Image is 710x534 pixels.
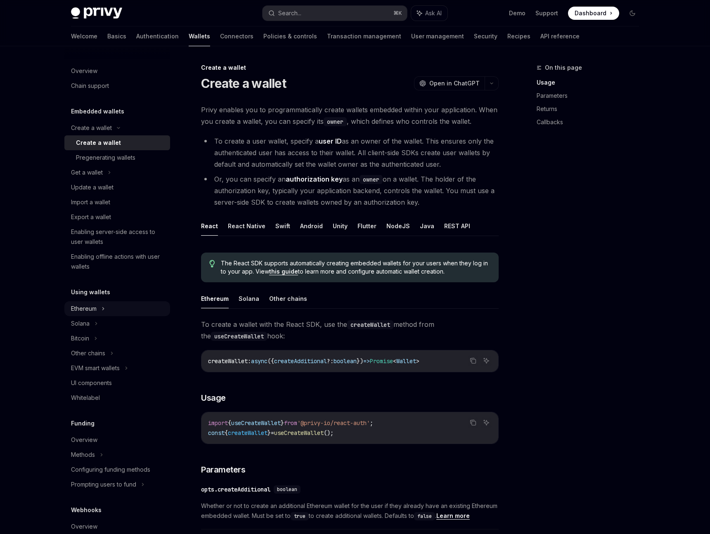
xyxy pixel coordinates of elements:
button: Other chains [269,289,307,308]
a: UI components [64,376,170,390]
code: createWallet [347,320,393,329]
span: boolean [277,486,297,493]
button: Ask AI [481,417,492,428]
a: Import a wallet [64,195,170,210]
span: from [284,419,297,427]
span: boolean [334,357,357,365]
button: React [201,216,218,236]
button: Swift [275,216,290,236]
a: Returns [537,102,646,116]
a: Overview [64,64,170,78]
span: async [251,357,267,365]
button: Solana [239,289,259,308]
a: Authentication [136,26,179,46]
span: The React SDK supports automatically creating embedded wallets for your users when they log in to... [221,259,490,276]
div: UI components [71,378,112,388]
span: To create a wallet with the React SDK, use the method from the hook: [201,319,499,342]
div: Configuring funding methods [71,465,150,475]
div: Create a wallet [76,138,121,148]
span: Ask AI [425,9,442,17]
a: Export a wallet [64,210,170,224]
span: { [225,429,228,437]
div: Chain support [71,81,109,91]
span: useCreateWallet [274,429,324,437]
a: Recipes [507,26,530,46]
a: Support [535,9,558,17]
a: Enabling offline actions with user wallets [64,249,170,274]
h5: Embedded wallets [71,106,124,116]
div: Ethereum [71,304,97,314]
a: Update a wallet [64,180,170,195]
span: import [208,419,228,427]
a: Demo [509,9,525,17]
a: Configuring funding methods [64,462,170,477]
span: } [281,419,284,427]
a: Whitelabel [64,390,170,405]
div: Overview [71,66,97,76]
button: Android [300,216,323,236]
div: Whitelabel [71,393,100,403]
h1: Create a wallet [201,76,286,91]
button: Java [420,216,434,236]
span: ; [370,419,373,427]
a: Policies & controls [263,26,317,46]
a: Chain support [64,78,170,93]
code: true [291,512,309,520]
code: owner [360,175,383,184]
a: Create a wallet [64,135,170,150]
span: < [393,357,396,365]
button: REST API [444,216,470,236]
a: Transaction management [327,26,401,46]
span: createAdditional [274,357,327,365]
span: ?: [327,357,334,365]
div: Methods [71,450,95,460]
h5: Using wallets [71,287,110,297]
button: Search...⌘K [263,6,407,21]
div: Overview [71,522,97,532]
span: }) [357,357,363,365]
div: Overview [71,435,97,445]
span: => [363,357,370,365]
button: Unity [333,216,348,236]
div: Bitcoin [71,333,89,343]
li: Or, you can specify an as an on a wallet. The holder of the authorization key, typically your app... [201,173,499,208]
span: Promise [370,357,393,365]
a: Enabling server-side access to user wallets [64,224,170,249]
span: createWallet [208,357,248,365]
div: Export a wallet [71,212,111,222]
button: Toggle dark mode [626,7,639,20]
span: On this page [545,63,582,73]
div: Enabling offline actions with user wallets [71,252,165,272]
span: Usage [201,392,226,404]
h5: Webhooks [71,505,102,515]
strong: user ID [319,137,342,145]
span: Whether or not to create an additional Ethereum wallet for the user if they already have an exist... [201,501,499,521]
a: Connectors [220,26,253,46]
div: Solana [71,319,90,328]
span: createWallet [228,429,267,437]
span: } [267,429,271,437]
span: Open in ChatGPT [429,79,480,87]
a: Basics [107,26,126,46]
a: Overview [64,432,170,447]
a: Pregenerating wallets [64,150,170,165]
span: : [248,357,251,365]
div: opts.createAdditional [201,485,270,494]
button: Copy the contents from the code block [468,417,478,428]
button: NodeJS [386,216,410,236]
h5: Funding [71,418,95,428]
div: Other chains [71,348,105,358]
a: Learn more [436,512,470,520]
button: Flutter [357,216,376,236]
strong: authorization key [286,175,343,183]
span: Parameters [201,464,245,475]
a: Dashboard [568,7,619,20]
div: Get a wallet [71,168,103,177]
button: Open in ChatGPT [414,76,485,90]
code: false [414,512,435,520]
div: Pregenerating wallets [76,153,135,163]
span: { [228,419,231,427]
code: useCreateWallet [211,332,267,341]
button: Ethereum [201,289,229,308]
span: const [208,429,225,437]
